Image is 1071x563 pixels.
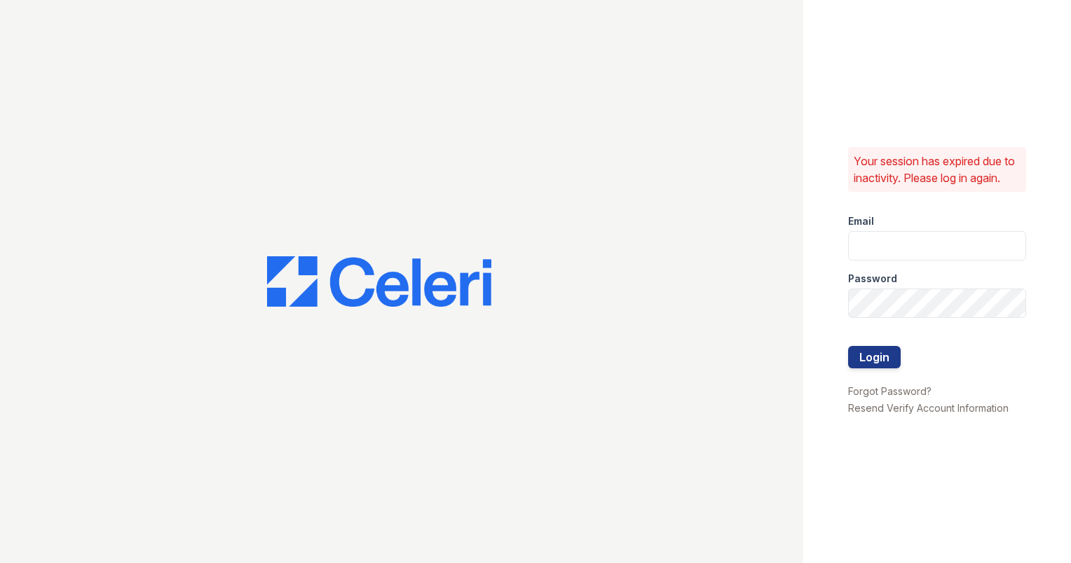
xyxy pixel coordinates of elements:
img: CE_Logo_Blue-a8612792a0a2168367f1c8372b55b34899dd931a85d93a1a3d3e32e68fde9ad4.png [267,256,491,307]
p: Your session has expired due to inactivity. Please log in again. [854,153,1021,186]
label: Password [848,272,897,286]
a: Resend Verify Account Information [848,402,1009,414]
button: Login [848,346,901,368]
a: Forgot Password? [848,385,932,397]
label: Email [848,214,874,228]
